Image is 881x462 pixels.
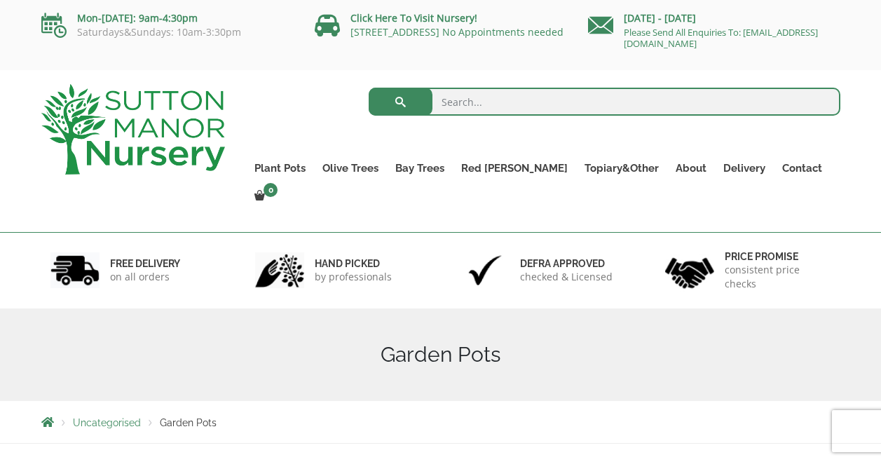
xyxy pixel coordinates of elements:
img: 1.jpg [50,252,100,288]
a: [STREET_ADDRESS] No Appointments needed [350,25,564,39]
a: Contact [774,158,831,178]
span: 0 [264,183,278,197]
span: Garden Pots [160,417,217,428]
p: [DATE] - [DATE] [588,10,840,27]
a: Click Here To Visit Nursery! [350,11,477,25]
h6: Defra approved [520,257,613,270]
a: Please Send All Enquiries To: [EMAIL_ADDRESS][DOMAIN_NAME] [624,26,818,50]
p: checked & Licensed [520,270,613,284]
a: About [667,158,715,178]
img: 4.jpg [665,249,714,292]
h6: hand picked [315,257,392,270]
p: Mon-[DATE]: 9am-4:30pm [41,10,294,27]
h1: Garden Pots [41,342,840,367]
p: by professionals [315,270,392,284]
a: 0 [246,186,282,206]
img: 2.jpg [255,252,304,288]
p: on all orders [110,270,180,284]
a: Uncategorised [73,417,141,428]
a: Plant Pots [246,158,314,178]
h6: FREE DELIVERY [110,257,180,270]
a: Delivery [715,158,774,178]
img: 3.jpg [460,252,510,288]
p: Saturdays&Sundays: 10am-3:30pm [41,27,294,38]
h6: Price promise [725,250,831,263]
input: Search... [369,88,840,116]
p: consistent price checks [725,263,831,291]
a: Topiary&Other [576,158,667,178]
a: Bay Trees [387,158,453,178]
a: Olive Trees [314,158,387,178]
img: logo [41,84,225,175]
a: Red [PERSON_NAME] [453,158,576,178]
nav: Breadcrumbs [41,416,840,428]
